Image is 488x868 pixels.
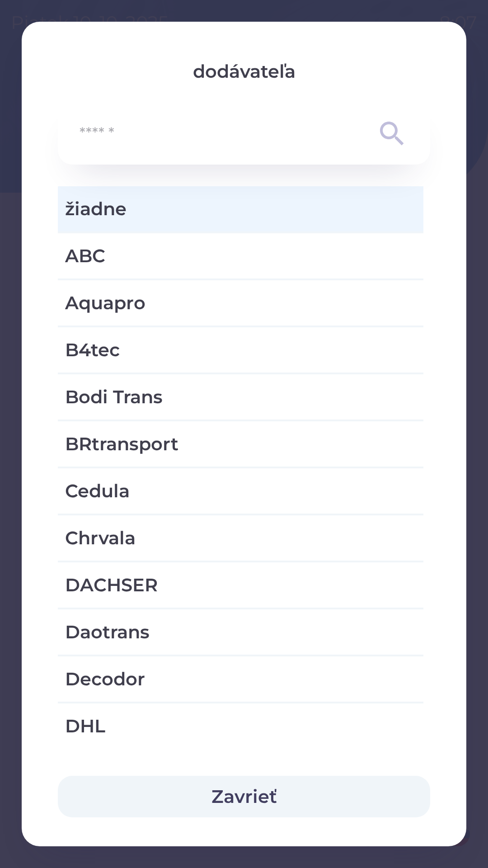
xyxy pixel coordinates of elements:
div: Chrvala [58,515,423,561]
div: Daotrans [58,609,423,655]
p: dodávateľa [58,58,430,85]
div: Cedula [58,468,423,514]
div: DACHSER [58,562,423,608]
div: B4tec [58,327,423,373]
span: BRtransport [65,430,416,458]
span: Cedula [65,477,416,505]
span: žiadne [65,195,416,222]
span: B4tec [65,336,416,363]
span: Bodi Trans [65,383,416,410]
div: DHL [58,703,423,749]
span: DHL [65,712,416,740]
div: BRtransport [58,421,423,467]
span: DACHSER [65,571,416,599]
span: Aquapro [65,289,416,316]
span: Decodor [65,665,416,693]
div: Decodor [58,656,423,702]
div: Aquapro [58,280,423,325]
span: Daotrans [65,618,416,646]
div: ABC [58,233,423,278]
div: žiadne [58,186,423,231]
span: ABC [65,242,416,269]
div: Bodi Trans [58,374,423,420]
button: Zavrieť [58,776,430,817]
span: Chrvala [65,524,416,552]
